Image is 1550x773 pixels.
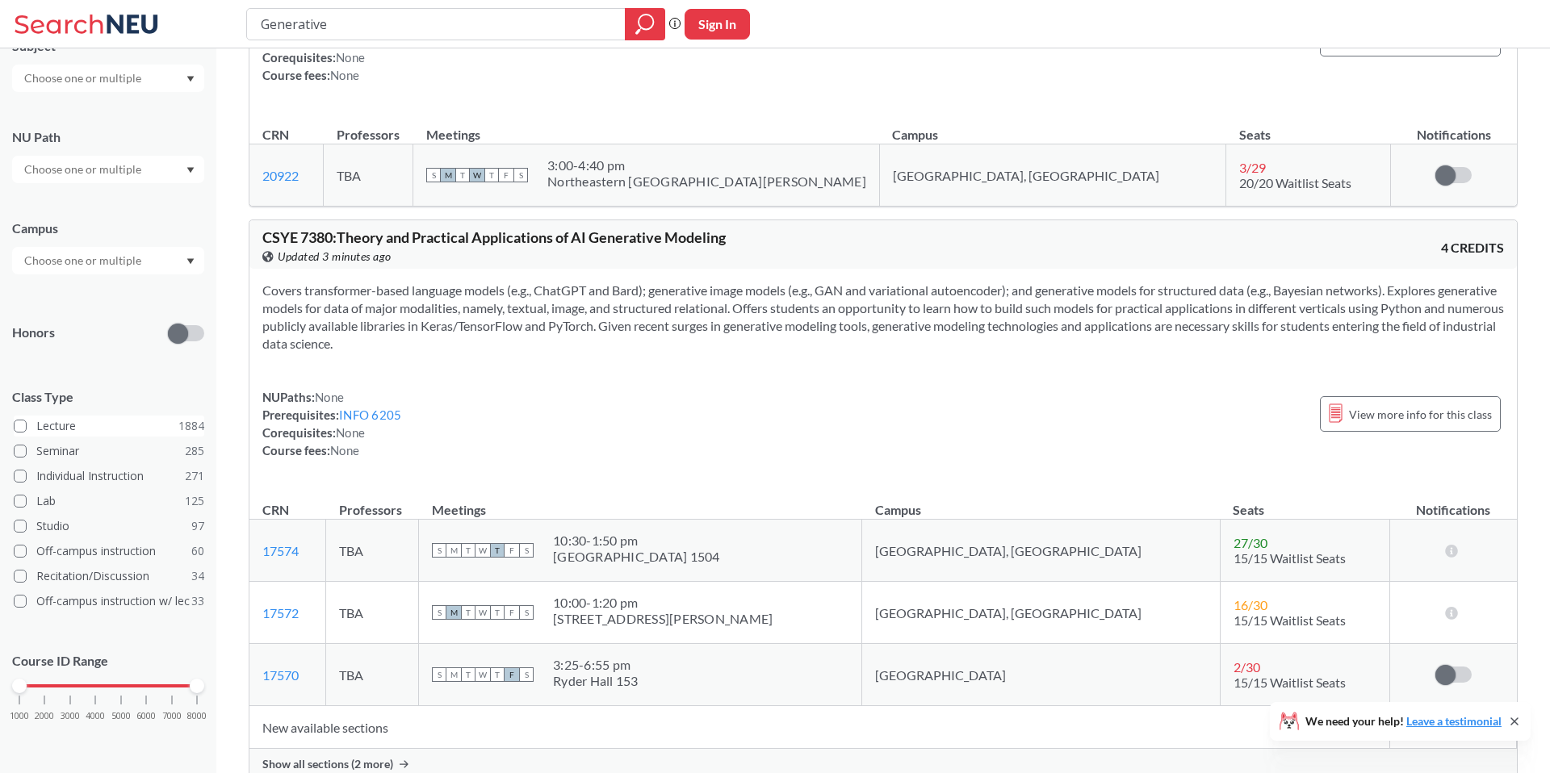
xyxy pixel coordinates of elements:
[186,167,195,173] svg: Dropdown arrow
[278,248,392,265] span: Updated 3 minutes ago
[326,582,419,644] td: TBA
[14,491,204,512] label: Lab
[455,168,470,182] span: T
[187,712,207,721] span: 8000
[12,65,204,92] div: Dropdown arrow
[1390,485,1517,520] th: Notifications
[862,582,1221,644] td: [GEOGRAPHIC_DATA], [GEOGRAPHIC_DATA]
[14,541,204,562] label: Off-campus instruction
[262,282,1504,353] section: Covers transformer-based language models (e.g., ChatGPT and Bard); generative image models (e.g.,...
[262,126,289,144] div: CRN
[1226,110,1390,144] th: Seats
[262,168,299,183] a: 20922
[326,520,419,582] td: TBA
[262,388,401,459] div: NUPaths: Prerequisites: Corequisites: Course fees:
[191,567,204,585] span: 34
[879,110,1225,144] th: Campus
[879,144,1225,207] td: [GEOGRAPHIC_DATA], [GEOGRAPHIC_DATA]
[14,591,204,612] label: Off-campus instruction w/ lec
[12,219,204,237] div: Campus
[14,566,204,587] label: Recitation/Discussion
[505,605,519,620] span: F
[1239,175,1351,190] span: 20/20 Waitlist Seats
[191,517,204,535] span: 97
[441,168,455,182] span: M
[330,68,359,82] span: None
[14,466,204,487] label: Individual Instruction
[185,467,204,485] span: 271
[862,485,1221,520] th: Campus
[315,390,344,404] span: None
[461,605,475,620] span: T
[185,492,204,510] span: 125
[12,388,204,406] span: Class Type
[461,667,475,682] span: T
[12,156,204,183] div: Dropdown arrow
[262,667,299,683] a: 17570
[324,110,413,144] th: Professors
[111,712,131,721] span: 5000
[336,50,365,65] span: None
[475,605,490,620] span: W
[547,157,866,173] div: 3:00 - 4:40 pm
[336,425,365,440] span: None
[505,543,519,558] span: F
[16,160,152,179] input: Choose one or multiple
[14,441,204,462] label: Seminar
[10,712,29,721] span: 1000
[862,644,1221,706] td: [GEOGRAPHIC_DATA]
[14,516,204,537] label: Studio
[413,110,880,144] th: Meetings
[635,13,655,36] svg: magnifying glass
[1220,485,1389,520] th: Seats
[162,712,182,721] span: 7000
[191,592,204,610] span: 33
[249,706,1390,749] td: New available sections
[262,228,726,246] span: CSYE 7380 : Theory and Practical Applications of AI Generative Modeling
[553,595,773,611] div: 10:00 - 1:20 pm
[553,657,639,673] div: 3:25 - 6:55 pm
[12,247,204,274] div: Dropdown arrow
[547,173,866,190] div: Northeastern [GEOGRAPHIC_DATA][PERSON_NAME]
[1305,716,1502,727] span: We need your help!
[446,667,461,682] span: M
[186,76,195,82] svg: Dropdown arrow
[484,168,499,182] span: T
[12,652,204,671] p: Course ID Range
[519,543,534,558] span: S
[1239,160,1266,175] span: 3 / 29
[475,667,490,682] span: W
[326,644,419,706] td: TBA
[1234,659,1260,675] span: 2 / 30
[262,13,685,84] div: NUPaths: Prerequisites: or or or or or Corequisites: Course fees:
[553,533,720,549] div: 10:30 - 1:50 pm
[86,712,105,721] span: 4000
[326,485,419,520] th: Professors
[339,407,401,422] a: INFO 6205
[446,543,461,558] span: M
[259,10,614,38] input: Class, professor, course number, "phrase"
[426,168,441,182] span: S
[553,673,639,689] div: Ryder Hall 153
[685,9,750,40] button: Sign In
[553,611,773,627] div: [STREET_ADDRESS][PERSON_NAME]
[470,168,484,182] span: W
[1406,714,1502,728] a: Leave a testimonial
[490,667,505,682] span: T
[432,667,446,682] span: S
[499,168,513,182] span: F
[862,520,1221,582] td: [GEOGRAPHIC_DATA], [GEOGRAPHIC_DATA]
[330,443,359,458] span: None
[35,712,54,721] span: 2000
[14,416,204,437] label: Lecture
[324,144,413,207] td: TBA
[446,605,461,620] span: M
[505,667,519,682] span: F
[186,258,195,265] svg: Dropdown arrow
[262,543,299,558] a: 17574
[1441,239,1504,257] span: 4 CREDITS
[178,417,204,435] span: 1884
[262,605,299,620] a: 17572
[553,549,720,565] div: [GEOGRAPHIC_DATA] 1504
[262,757,393,771] span: Show all sections (2 more)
